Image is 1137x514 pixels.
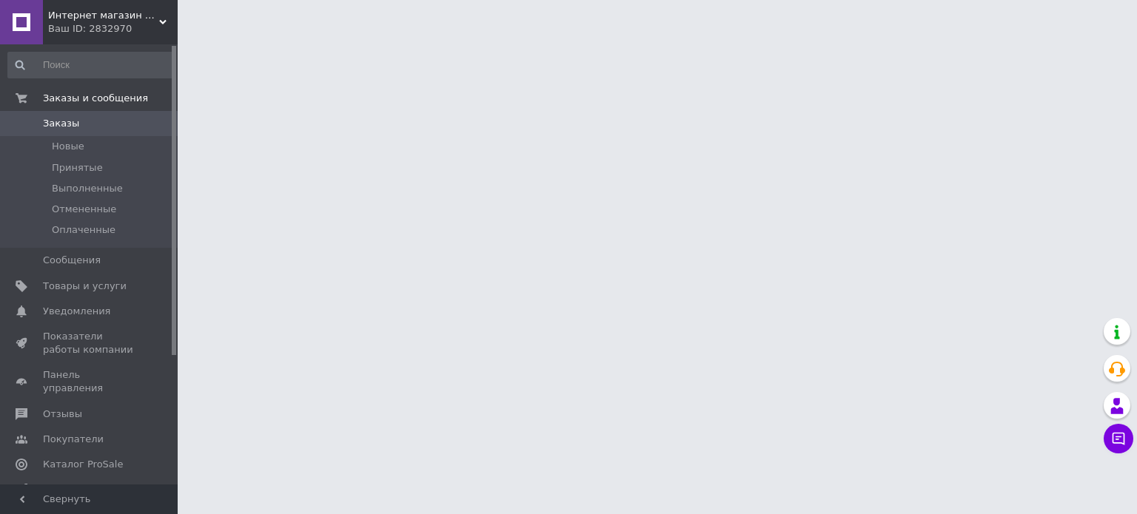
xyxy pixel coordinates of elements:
span: Показатели работы компании [43,330,137,356]
span: Товары и услуги [43,280,127,293]
span: Аналитика [43,483,98,496]
span: Оплаченные [52,223,115,237]
span: Отмененные [52,203,116,216]
input: Поиск [7,52,175,78]
span: Заказы и сообщения [43,92,148,105]
span: Каталог ProSale [43,458,123,471]
span: Выполненные [52,182,123,195]
span: Новые [52,140,84,153]
div: Ваш ID: 2832970 [48,22,178,35]
span: Панель управления [43,368,137,395]
span: Принятые [52,161,103,175]
button: Чат с покупателем [1104,424,1133,453]
span: Уведомления [43,305,110,318]
span: Интернет магазин Carp Dream [48,9,159,22]
span: Покупатели [43,433,104,446]
span: Сообщения [43,254,101,267]
span: Отзывы [43,408,82,421]
span: Заказы [43,117,79,130]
